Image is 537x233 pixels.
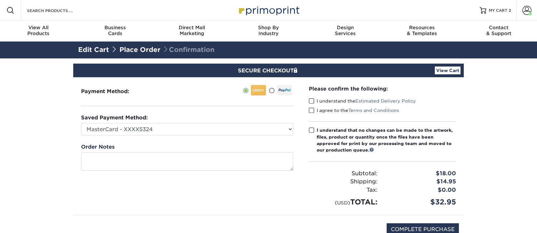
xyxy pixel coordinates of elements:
small: (USD) [335,200,350,205]
a: View Cart [435,67,461,74]
span: SECURE CHECKOUT [238,67,299,74]
div: & Templates [384,25,461,36]
div: Industry [230,25,307,36]
div: I understand that no changes can be made to the artwork, files, product or quantity once the file... [317,127,456,153]
span: Design [307,25,384,31]
a: Edit Cart [78,46,109,54]
div: & Support [460,25,537,36]
div: Marketing [153,25,230,36]
div: Services [307,25,384,36]
span: MY CART [489,8,507,13]
a: DesignServices [307,21,384,42]
h3: Payment Method: [81,88,145,94]
span: Confirmation [162,46,214,54]
a: Place Order [119,46,160,54]
div: $14.95 [382,178,461,186]
span: Business [77,25,154,31]
span: 2 [509,8,511,13]
label: Saved Payment Method: [81,114,148,122]
div: $18.00 [382,169,461,178]
div: Cards [77,25,154,36]
a: Shop ByIndustry [230,21,307,42]
span: Shop By [230,25,307,31]
a: Direct MailMarketing [153,21,230,42]
a: Contact& Support [460,21,537,42]
label: I agree to the [309,107,399,114]
span: Direct Mail [153,25,230,31]
span: Resources [384,25,461,31]
div: Subtotal: [304,169,382,178]
span: Contact [460,25,537,31]
div: Shipping: [304,178,382,186]
a: BusinessCards [77,21,154,42]
div: TOTAL: [304,197,382,207]
a: Estimated Delivery Policy [355,98,416,104]
div: Please confirm the following: [309,85,456,92]
div: $0.00 [382,186,461,194]
a: Resources& Templates [384,21,461,42]
img: Primoprint [236,3,301,17]
div: Tax: [304,186,382,194]
label: I understand the [309,98,416,104]
div: $32.95 [382,197,461,207]
label: Order Notes [81,143,115,151]
a: Terms and Conditions [348,108,399,113]
input: SEARCH PRODUCTS..... [26,6,90,14]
